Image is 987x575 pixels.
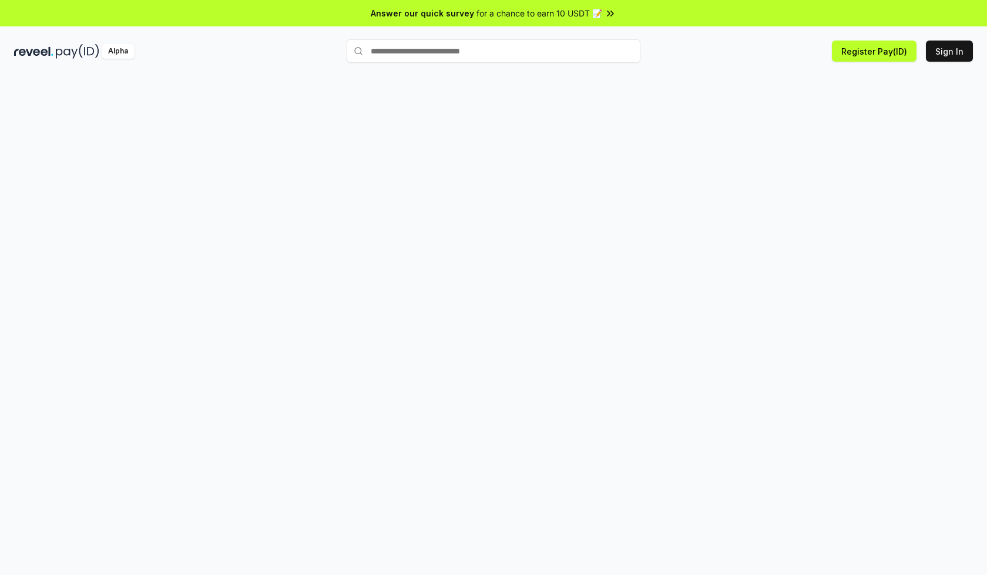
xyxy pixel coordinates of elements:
[56,44,99,59] img: pay_id
[832,41,916,62] button: Register Pay(ID)
[14,44,53,59] img: reveel_dark
[926,41,973,62] button: Sign In
[476,7,602,19] span: for a chance to earn 10 USDT 📝
[102,44,135,59] div: Alpha
[371,7,474,19] span: Answer our quick survey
